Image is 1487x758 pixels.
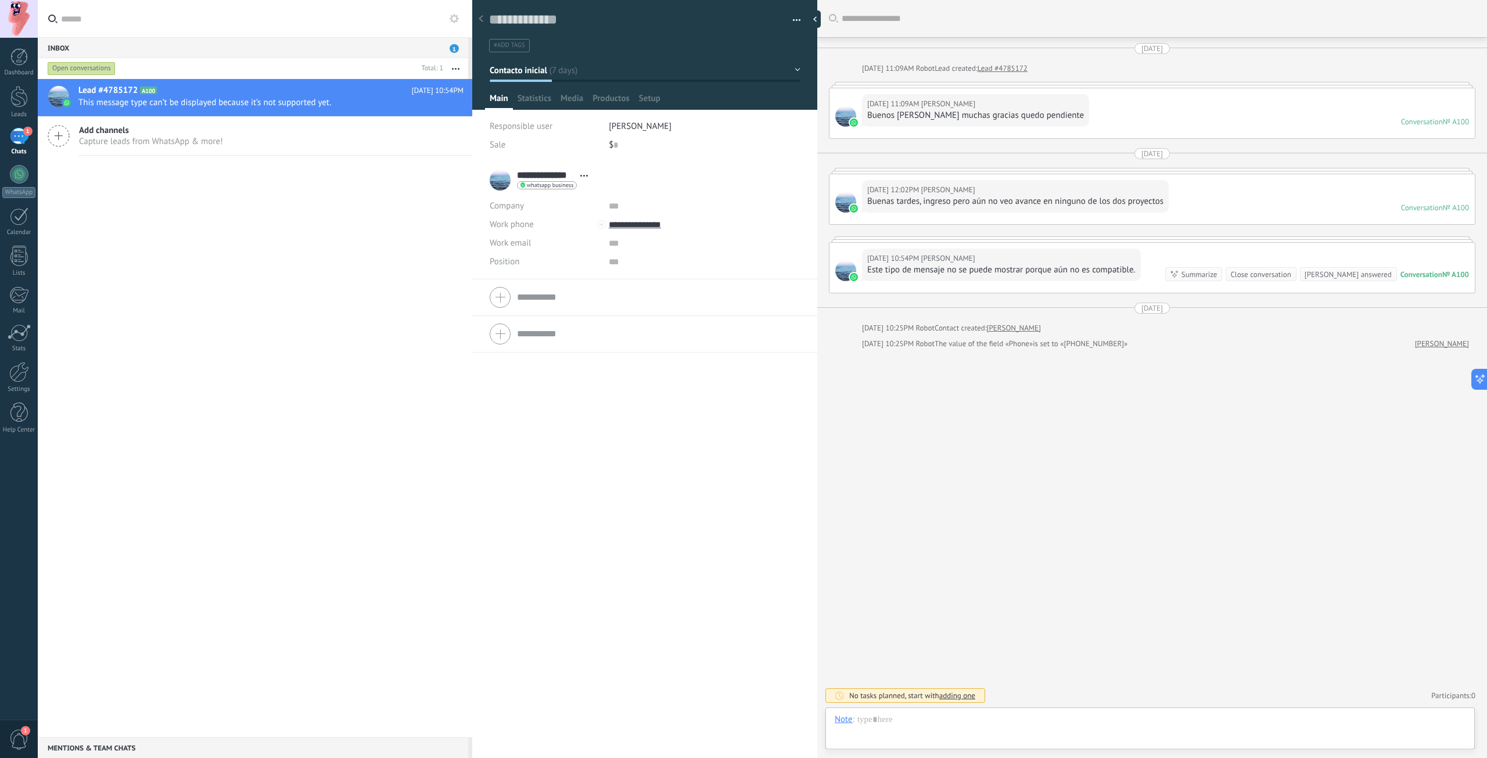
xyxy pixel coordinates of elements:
[921,184,975,196] span: Sonia Valencia
[867,264,1136,276] div: Este tipo de mensaje no se puede mostrar porque aún no es compatible.
[527,182,573,188] span: whatsapp business
[1442,270,1469,279] div: № A100
[2,307,36,315] div: Mail
[1415,338,1469,350] a: [PERSON_NAME]
[79,136,223,147] span: Capture leads from WhatsApp & more!
[78,85,138,96] span: Lead #4785172
[494,41,525,49] span: #add tags
[140,87,157,94] span: A100
[1141,148,1163,159] div: [DATE]
[490,215,534,234] button: Work phone
[1443,117,1469,127] div: № A100
[987,322,1041,334] a: [PERSON_NAME]
[1401,117,1443,127] div: Conversation
[850,273,858,281] img: waba.svg
[21,726,30,735] span: 1
[978,63,1028,74] a: Lead #4785172
[639,93,660,110] span: Setup
[850,118,858,127] img: waba.svg
[38,737,468,758] div: Mentions & Team chats
[417,63,443,74] div: Total: 1
[2,345,36,353] div: Stats
[38,37,468,58] div: Inbox
[850,204,858,213] img: waba.svg
[862,63,916,74] div: [DATE] 11:09AM
[2,229,36,236] div: Calendar
[490,121,552,132] span: Responsible user
[867,184,921,196] div: [DATE] 12:02PM
[38,79,472,116] a: Lead #4785172 A100 [DATE] 10:54PM This message type can’t be displayed because it’s not supported...
[867,110,1084,121] div: Buenos [PERSON_NAME] muchas gracias quedo pendiente
[412,85,464,96] span: [DATE] 10:54PM
[609,136,800,155] div: $
[443,58,468,79] button: More
[939,691,975,700] span: adding one
[490,238,531,249] span: Work email
[490,234,531,253] button: Work email
[1443,203,1469,213] div: № A100
[853,714,854,725] span: :
[490,139,505,150] span: Sale
[867,98,921,110] div: [DATE] 11:09AM
[915,339,934,349] span: Robot
[1141,303,1163,314] div: [DATE]
[916,63,935,73] span: Robot
[1401,203,1443,213] div: Conversation
[490,93,508,110] span: Main
[921,253,975,264] span: Sonia Valencia
[1033,338,1127,350] span: is set to «[PHONE_NUMBER]»
[490,117,600,136] div: Responsible user
[867,253,921,264] div: [DATE] 10:54PM
[1471,691,1475,700] span: 0
[2,187,35,198] div: WhatsApp
[592,93,630,110] span: Productos
[518,93,551,110] span: Statistics
[490,257,520,266] span: Position
[79,125,223,136] span: Add channels
[915,323,934,333] span: Robot
[1141,43,1163,54] div: [DATE]
[921,98,975,110] span: Sonia Valencia
[862,338,915,350] div: [DATE] 10:25PM
[63,99,71,107] img: waba.svg
[935,338,1033,350] span: The value of the field «Phone»
[490,197,600,215] div: Company
[2,69,36,77] div: Dashboard
[78,97,441,108] span: This message type can’t be displayed because it’s not supported yet.
[835,192,856,213] span: Sonia Valencia
[862,322,915,334] div: [DATE] 10:25PM
[1431,691,1475,700] a: Participants:0
[48,62,116,76] div: Open conversations
[2,426,36,434] div: Help Center
[1305,269,1392,280] div: [PERSON_NAME] answered
[561,93,583,110] span: Media
[23,127,33,136] span: 1
[809,10,821,28] div: Hide
[2,148,36,156] div: Chats
[835,260,856,281] span: Sonia Valencia
[935,322,987,334] div: Contact created:
[490,253,600,271] div: Position
[2,270,36,277] div: Lists
[450,44,459,53] span: 1
[2,111,36,118] div: Leads
[490,136,600,155] div: Sale
[835,106,856,127] span: Sonia Valencia
[1230,269,1291,280] div: Close conversation
[609,121,671,132] span: [PERSON_NAME]
[2,386,36,393] div: Settings
[1400,270,1442,279] div: Conversation
[1181,269,1217,280] div: Summarize
[867,196,1163,207] div: Buenas tardes, ingreso pero aún no veo avance en ninguno de los dos proyectos
[849,691,975,700] div: No tasks planned, start with
[490,219,534,230] span: Work phone
[935,63,978,74] div: Lead created:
